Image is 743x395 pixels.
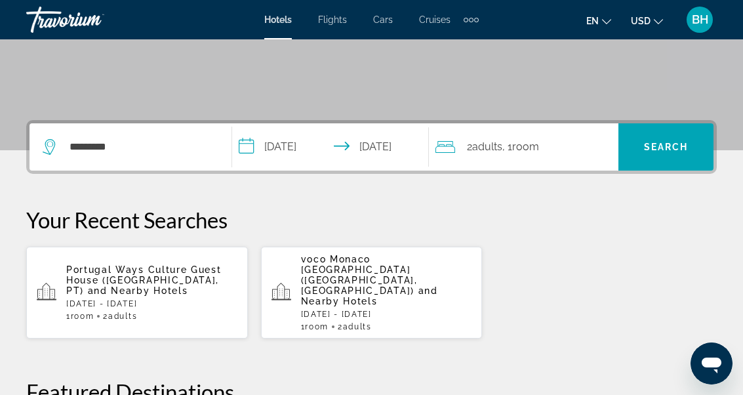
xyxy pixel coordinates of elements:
button: Search [618,123,713,171]
span: , 1 [502,138,539,156]
span: 1 [66,312,94,321]
span: 2 [338,322,372,331]
span: 2 [103,312,137,321]
a: Cars [373,14,393,25]
input: Search hotel destination [68,137,212,157]
span: Adults [108,312,137,321]
span: and Nearby Hotels [88,285,188,296]
p: Your Recent Searches [26,207,717,233]
button: Portugal Ways Culture Guest House ([GEOGRAPHIC_DATA], PT) and Nearby Hotels[DATE] - [DATE]1Room2A... [26,246,248,339]
div: Search widget [30,123,713,171]
a: Cruises [419,14,451,25]
button: Change language [586,11,611,30]
span: Portugal Ways Culture Guest House ([GEOGRAPHIC_DATA], PT) [66,264,221,296]
span: en [586,16,599,26]
button: voco Monaco [GEOGRAPHIC_DATA] ([GEOGRAPHIC_DATA], [GEOGRAPHIC_DATA]) and Nearby Hotels[DATE] - [D... [261,246,483,339]
p: [DATE] - [DATE] [66,299,237,308]
span: 1 [301,322,329,331]
p: [DATE] - [DATE] [301,310,472,319]
span: Room [305,322,329,331]
span: USD [631,16,651,26]
span: voco Monaco [GEOGRAPHIC_DATA] ([GEOGRAPHIC_DATA], [GEOGRAPHIC_DATA]) [301,254,418,296]
a: Hotels [264,14,292,25]
span: BH [692,13,708,26]
iframe: Button to launch messaging window [691,343,733,385]
a: Travorium [26,3,157,37]
button: User Menu [683,6,717,33]
span: Room [71,312,94,321]
span: Room [512,140,539,153]
button: Extra navigation items [464,9,479,30]
button: Travelers: 2 adults, 0 children [429,123,618,171]
span: Search [644,142,689,152]
span: Adults [343,322,372,331]
span: Adults [472,140,502,153]
a: Flights [318,14,347,25]
button: Select check in and out date [232,123,428,171]
button: Change currency [631,11,663,30]
span: and Nearby Hotels [301,285,438,306]
span: 2 [467,138,502,156]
